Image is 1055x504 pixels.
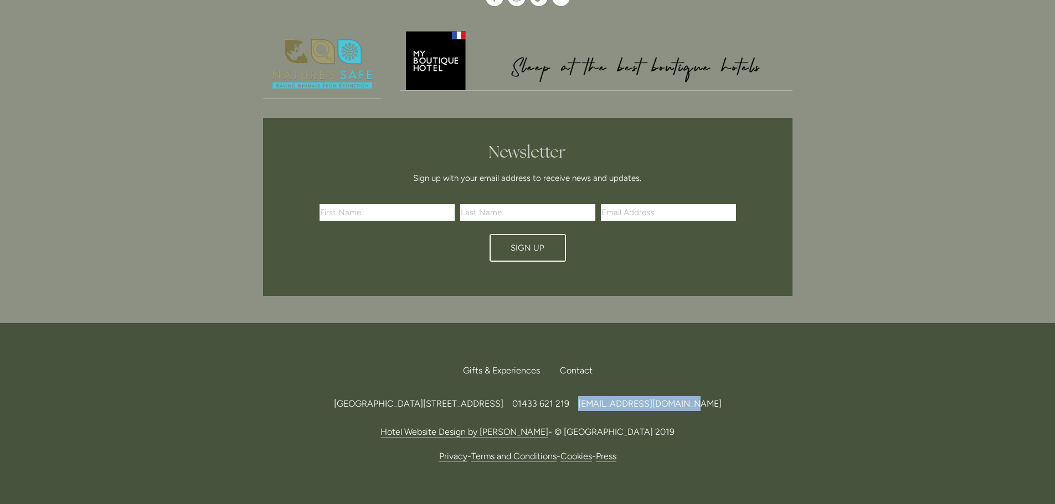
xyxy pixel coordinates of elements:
[263,29,382,99] img: Nature's Safe - Logo
[560,451,592,462] a: Cookies
[334,398,503,409] span: [GEOGRAPHIC_DATA][STREET_ADDRESS]
[323,142,732,162] h2: Newsletter
[601,204,736,221] input: Email Address
[463,358,549,383] a: Gifts & Experiences
[511,243,544,253] span: Sign Up
[380,427,548,438] a: Hotel Website Design by [PERSON_NAME]
[439,451,467,462] a: Privacy
[320,204,455,221] input: First Name
[263,29,382,100] a: Nature's Safe - Logo
[263,449,792,464] p: - - -
[460,204,595,221] input: Last Name
[463,365,540,376] span: Gifts & Experiences
[578,398,722,409] a: [EMAIL_ADDRESS][DOMAIN_NAME]
[490,234,566,262] button: Sign Up
[551,358,593,383] div: Contact
[263,424,792,439] p: - © [GEOGRAPHIC_DATA] 2019
[471,451,557,462] a: Terms and Conditions
[512,398,569,409] span: 01433 621 219
[323,172,732,185] p: Sign up with your email address to receive news and updates.
[596,451,616,462] a: Press
[400,29,792,91] img: My Boutique Hotel - Logo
